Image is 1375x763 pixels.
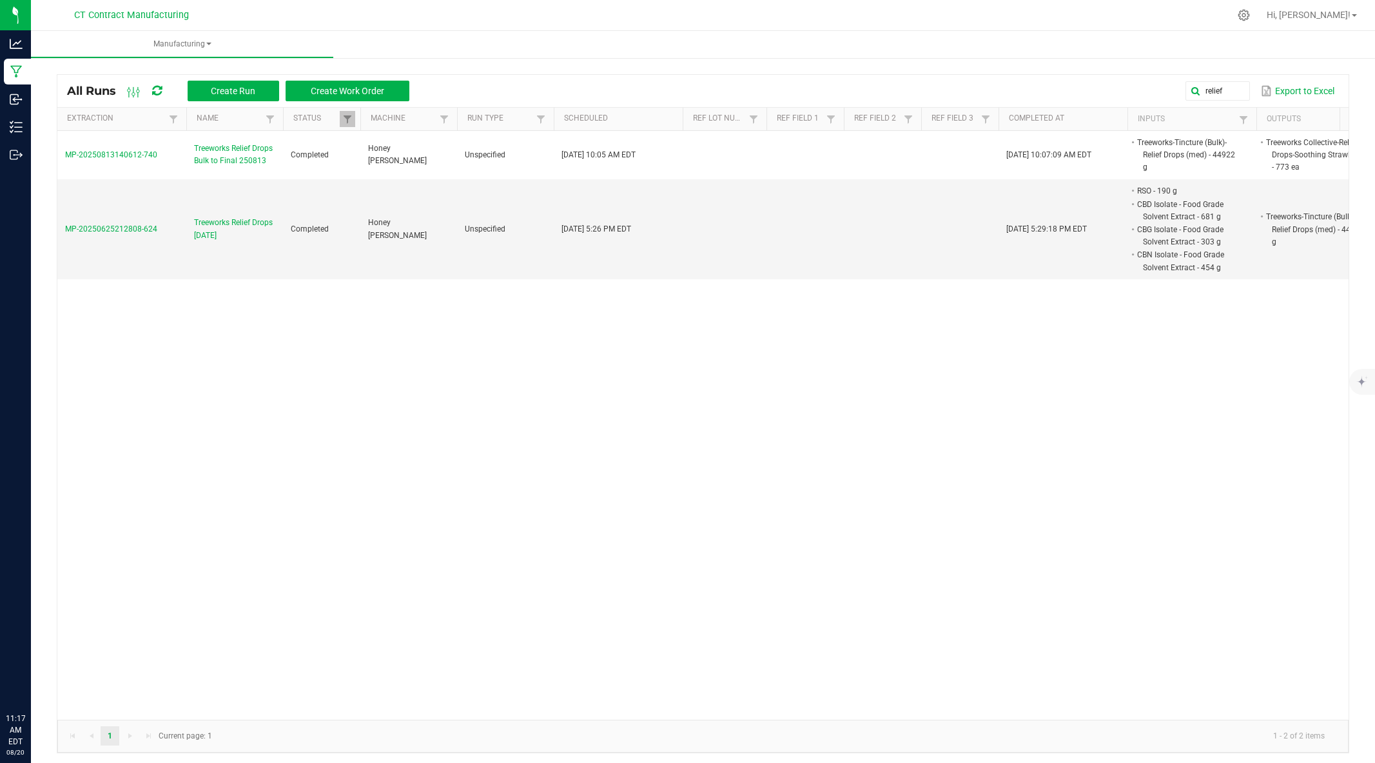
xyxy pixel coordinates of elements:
[194,143,275,167] span: Treeworks Relief Drops Bulk to Final 250813
[1264,210,1366,248] li: Treeworks-Tincture (Bulk)- Relief Drops (med) - 44952 g
[1236,112,1251,128] a: Filter
[533,111,549,127] a: Filter
[262,111,278,127] a: Filter
[854,114,900,124] a: Ref Field 2Sortable
[101,726,119,746] a: Page 1
[465,150,505,159] span: Unspecified
[65,224,157,233] span: MP-20250625212808-624
[693,114,745,124] a: Ref Lot NumberSortable
[1006,224,1087,233] span: [DATE] 5:29:18 PM EDT
[1135,198,1237,223] li: CBD Isolate - Food Grade Solvent Extract - 681 g
[1264,136,1366,174] li: Treeworks Collective-Relief Drops-Soothing Strawberry - 773 ea
[188,81,279,101] button: Create Run
[746,111,761,127] a: Filter
[166,111,181,127] a: Filter
[67,80,419,102] div: All Runs
[1135,136,1237,174] li: Treeworks-Tincture (Bulk)- Relief Drops (med) - 44922 g
[57,720,1349,753] kendo-pager: Current page: 1
[1006,150,1091,159] span: [DATE] 10:07:09 AM EDT
[286,81,409,101] button: Create Work Order
[65,150,157,159] span: MP-20250813140612-740
[197,114,262,124] a: NameSortable
[1258,80,1338,102] button: Export to Excel
[311,86,384,96] span: Create Work Order
[1185,81,1250,101] input: Search
[777,114,823,124] a: Ref Field 1Sortable
[10,148,23,161] inline-svg: Outbound
[10,121,23,134] inline-svg: Inventory
[467,114,532,124] a: Run TypeSortable
[340,111,355,127] a: Filter
[10,65,23,78] inline-svg: Manufacturing
[211,86,255,96] span: Create Run
[1135,248,1237,273] li: CBN Isolate - Food Grade Solvent Extract - 454 g
[220,726,1335,747] kendo-pager-info: 1 - 2 of 2 items
[291,150,329,159] span: Completed
[6,748,25,757] p: 08/20
[931,114,977,124] a: Ref Field 3Sortable
[67,114,165,124] a: ExtractionSortable
[31,39,333,50] span: Manufacturing
[291,224,329,233] span: Completed
[978,111,993,127] a: Filter
[6,713,25,748] p: 11:17 AM EDT
[465,224,505,233] span: Unspecified
[371,114,436,124] a: MachineSortable
[368,144,427,165] span: Honey [PERSON_NAME]
[1009,114,1122,124] a: Completed AtSortable
[901,111,916,127] a: Filter
[1135,223,1237,248] li: CBG Isolate - Food Grade Solvent Extract - 303 g
[564,114,678,124] a: ScheduledSortable
[368,218,427,239] span: Honey [PERSON_NAME]
[436,111,452,127] a: Filter
[13,660,52,699] iframe: Resource center
[561,224,631,233] span: [DATE] 5:26 PM EDT
[561,150,636,159] span: [DATE] 10:05 AM EDT
[1135,184,1237,197] li: RSO - 190 g
[10,93,23,106] inline-svg: Inbound
[1236,9,1252,21] div: Manage settings
[31,31,333,58] a: Manufacturing
[74,10,189,21] span: CT Contract Manufacturing
[194,217,275,241] span: Treeworks Relief Drops [DATE]
[293,114,339,124] a: StatusSortable
[10,37,23,50] inline-svg: Analytics
[1267,10,1351,20] span: Hi, [PERSON_NAME]!
[823,111,839,127] a: Filter
[1127,108,1256,131] th: Inputs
